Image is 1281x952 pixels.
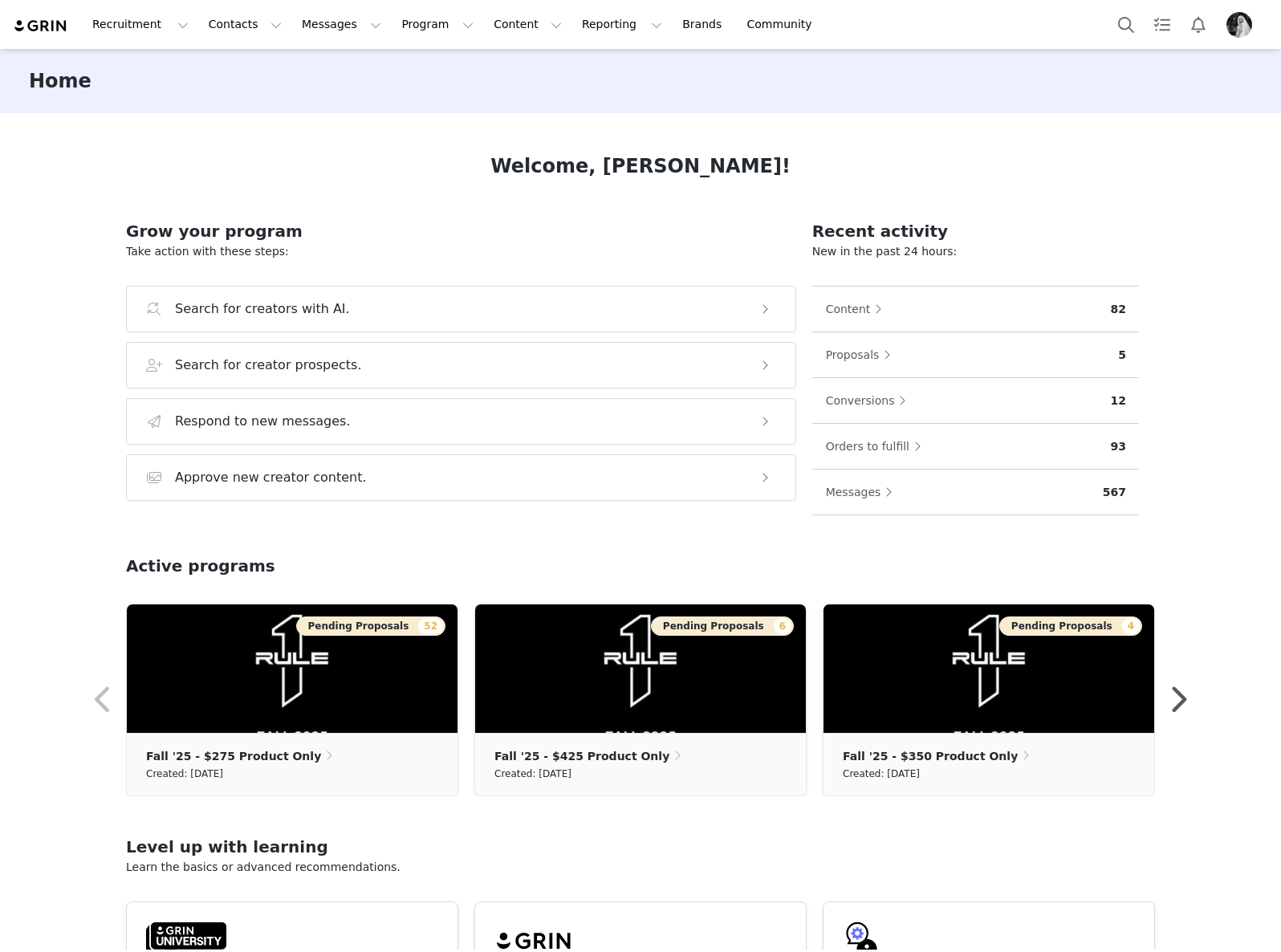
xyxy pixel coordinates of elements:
[126,243,796,260] p: Take action with these steps:
[126,219,796,243] h2: Grow your program
[1108,6,1144,43] button: Search
[825,342,900,368] button: Proposals
[146,747,321,765] p: Fall '25 - $275 Product Only
[843,747,1018,765] p: Fall '25 - $350 Product Only
[175,356,362,375] h3: Search for creator prospects.
[490,152,791,181] h1: Welcome, [PERSON_NAME]!
[1118,347,1126,364] p: 5
[494,747,669,765] p: Fall '25 - $425 Product Only
[392,6,483,43] button: Program
[825,433,929,459] button: Orders to fulfill
[146,765,223,783] small: Created: [DATE]
[1217,12,1268,38] button: Profile
[126,859,1155,876] p: Learn the basics or advanced recommendations.
[812,243,1139,260] p: New in the past 24 hours:
[126,286,796,332] button: Search for creators with AI.
[175,299,350,319] h3: Search for creators with AI.
[475,604,806,733] img: a4e006b3-311b-467a-a56f-9ac4a79c6520.jpg
[126,554,275,578] h2: Active programs
[83,6,198,43] button: Recruitment
[126,342,796,389] button: Search for creator prospects.
[484,6,571,43] button: Content
[843,765,920,783] small: Created: [DATE]
[292,6,391,43] button: Messages
[126,454,796,501] button: Approve new creator content.
[126,398,796,445] button: Respond to new messages.
[1181,6,1216,43] button: Notifications
[296,616,445,636] button: Pending Proposals52
[825,296,891,322] button: Content
[1111,393,1126,409] p: 12
[127,604,458,733] img: 9e2fa04d-0464-4d40-acf8-b84a9f45c4fe.jpg
[126,835,1155,859] h2: Level up with learning
[175,468,367,487] h3: Approve new creator content.
[199,6,291,43] button: Contacts
[494,765,571,783] small: Created: [DATE]
[1103,484,1126,501] p: 567
[999,616,1142,636] button: Pending Proposals4
[572,6,672,43] button: Reporting
[825,388,915,413] button: Conversions
[738,6,829,43] a: Community
[673,6,736,43] a: Brands
[812,219,1139,243] h2: Recent activity
[1111,301,1126,318] p: 82
[825,479,901,505] button: Messages
[823,604,1154,733] img: 9ad33cbb-ccdf-46ff-b004-3b214b20bcae.jpg
[13,18,69,34] img: grin logo
[1111,438,1126,455] p: 93
[1226,12,1252,38] img: bc015d8d-fe1b-48ef-ba7d-4148badeecdc.jpg
[651,616,794,636] button: Pending Proposals6
[29,67,91,96] h3: Home
[1145,6,1180,43] a: Tasks
[175,412,351,431] h3: Respond to new messages.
